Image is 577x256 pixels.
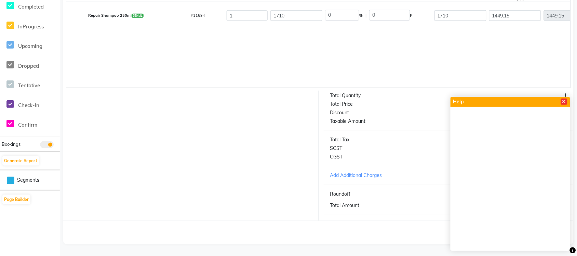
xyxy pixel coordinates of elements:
span: Dropped [18,63,39,69]
span: Completed [18,3,44,10]
div: ₹1,710.00 [448,202,572,209]
div: Taxable Amount [325,118,449,125]
span: 250 ML [132,14,144,18]
span: Segments [17,177,39,184]
div: ₹0 [448,172,572,179]
div: Roundoff [330,191,351,198]
div: Total Quantity [325,92,449,99]
span: Bookings [2,141,21,147]
span: % [359,10,363,21]
div: ₹130.42 [448,145,572,152]
span: Upcoming [18,43,42,49]
div: Total Tax [325,136,449,143]
span: Check-In [18,102,39,108]
div: ₹0 [448,109,572,116]
div: ₹1,449.15 [448,118,572,125]
div: Discount [325,109,449,116]
div: Total Price [325,101,449,108]
div: CGST [325,153,449,161]
div: ₹260.85 [448,136,572,143]
span: F [410,10,412,21]
div: ₹130.42 [448,153,572,161]
span: | [365,10,366,21]
div: ₹1,710.00 [448,101,572,108]
span: InProgress [18,23,44,30]
div: SGST [325,145,449,152]
div: Total Amount [325,202,449,209]
button: Generate Report [2,156,39,166]
div: Add Additional Charges [325,172,449,179]
span: Tentative [18,82,40,89]
button: Page Builder [2,195,30,204]
span: Confirm [18,121,37,128]
span: Help [453,98,464,105]
div: Repair Shampoo 250ml [61,9,171,23]
div: P11694 [171,9,225,23]
div: 1 [448,92,572,99]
